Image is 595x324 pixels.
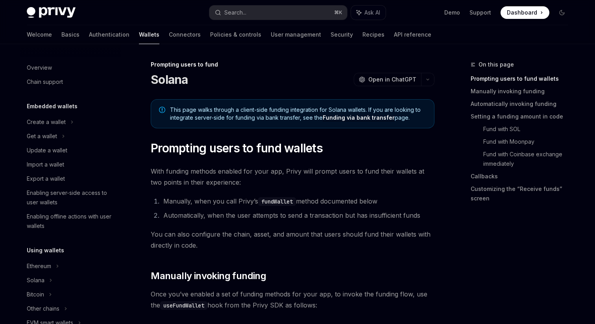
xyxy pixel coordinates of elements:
[27,117,66,127] div: Create a wallet
[20,143,121,157] a: Update a wallet
[258,197,296,206] code: fundWallet
[20,209,121,233] a: Enabling offline actions with user wallets
[27,63,52,72] div: Overview
[27,304,59,313] div: Other chains
[444,9,460,17] a: Demo
[151,270,266,282] span: Manually invoking funding
[27,246,64,255] h5: Using wallets
[61,25,79,44] a: Basics
[27,77,63,87] div: Chain support
[151,289,434,311] span: Once you’ve enabled a set of funding methods for your app, to invoke the funding flow, use the ho...
[160,301,207,310] code: useFundWallet
[471,110,575,123] a: Setting a funding amount in code
[27,160,64,169] div: Import a wallet
[159,107,165,113] svg: Note
[483,123,575,135] a: Fund with SOL
[483,148,575,170] a: Fund with Coinbase exchange immediately
[362,25,384,44] a: Recipes
[139,25,159,44] a: Wallets
[501,6,549,19] a: Dashboard
[151,61,434,69] div: Prompting users to fund
[483,135,575,148] a: Fund with Moonpay
[20,61,121,75] a: Overview
[364,9,380,17] span: Ask AI
[27,7,76,18] img: dark logo
[27,188,116,207] div: Enabling server-side access to user wallets
[331,25,353,44] a: Security
[27,102,78,111] h5: Embedded wallets
[27,261,51,271] div: Ethereum
[27,174,65,183] div: Export a wallet
[151,141,323,155] span: Prompting users to fund wallets
[20,157,121,172] a: Import a wallet
[151,229,434,251] span: You can also configure the chain, asset, and amount that users should fund their wallets with dir...
[27,131,57,141] div: Get a wallet
[170,106,426,122] span: This page walks through a client-side funding integration for Solana wallets. If you are looking ...
[27,276,44,285] div: Solana
[210,25,261,44] a: Policies & controls
[469,9,491,17] a: Support
[354,73,421,86] button: Open in ChatGPT
[151,166,434,188] span: With funding methods enabled for your app, Privy will prompt users to fund their wallets at two p...
[27,146,67,155] div: Update a wallet
[224,8,246,17] div: Search...
[323,114,395,121] a: Funding via bank transfer
[161,196,434,207] li: Manually, when you call Privy’s method documented below
[27,25,52,44] a: Welcome
[471,98,575,110] a: Automatically invoking funding
[151,72,188,87] h1: Solana
[271,25,321,44] a: User management
[471,85,575,98] a: Manually invoking funding
[394,25,431,44] a: API reference
[556,6,568,19] button: Toggle dark mode
[507,9,537,17] span: Dashboard
[351,6,386,20] button: Ask AI
[20,186,121,209] a: Enabling server-side access to user wallets
[20,75,121,89] a: Chain support
[209,6,347,20] button: Search...⌘K
[27,290,44,299] div: Bitcoin
[169,25,201,44] a: Connectors
[89,25,129,44] a: Authentication
[161,210,434,221] li: Automatically, when the user attempts to send a transaction but has insufficient funds
[471,72,575,85] a: Prompting users to fund wallets
[20,172,121,186] a: Export a wallet
[334,9,342,16] span: ⌘ K
[471,183,575,205] a: Customizing the “Receive funds” screen
[368,76,416,83] span: Open in ChatGPT
[479,60,514,69] span: On this page
[471,170,575,183] a: Callbacks
[27,212,116,231] div: Enabling offline actions with user wallets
